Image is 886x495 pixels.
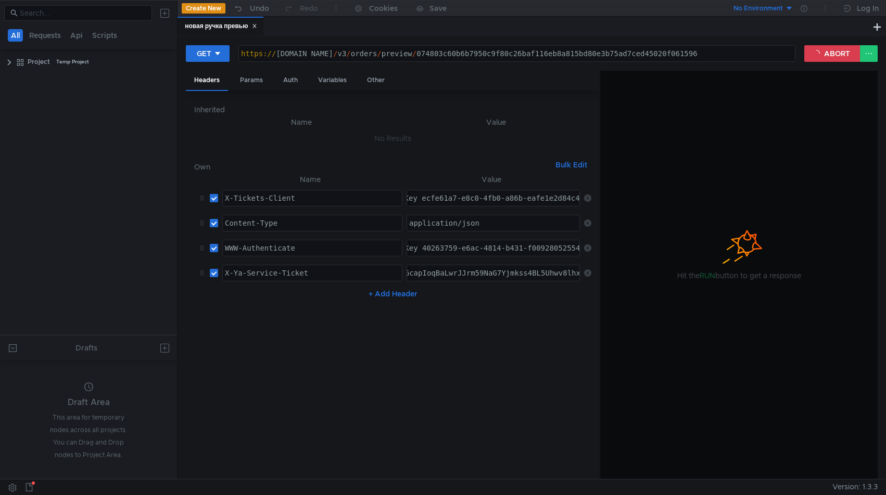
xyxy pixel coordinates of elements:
[20,7,146,19] input: Search...
[225,1,276,16] button: Undo
[551,159,591,171] button: Bulk Edit
[276,1,325,16] button: Redo
[28,54,50,70] div: Project
[67,29,86,42] button: Api
[401,116,592,128] th: Value
[218,173,402,186] th: Name
[8,29,23,42] button: All
[832,479,878,494] span: Version: 1.3.3
[56,54,89,70] div: Temp Project
[182,3,225,14] button: Create New
[185,21,257,32] div: новая ручка превью
[359,71,393,90] div: Other
[186,71,228,91] div: Headers
[197,48,211,59] div: GET
[804,45,860,62] button: ABORT
[733,4,783,14] div: No Environment
[194,161,551,173] h6: Own
[250,2,269,15] div: Undo
[26,29,64,42] button: Requests
[310,71,355,90] div: Variables
[275,71,306,90] div: Auth
[232,71,271,90] div: Params
[75,342,97,354] div: Drafts
[429,5,447,12] div: Save
[300,2,318,15] div: Redo
[374,134,411,143] nz-embed-empty: No Results
[857,2,879,15] div: Log In
[89,29,120,42] button: Scripts
[186,45,230,62] button: GET
[402,173,580,186] th: Value
[364,288,422,300] button: + Add Header
[202,116,400,128] th: Name
[194,103,591,116] h6: Inherited
[369,2,398,15] div: Cookies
